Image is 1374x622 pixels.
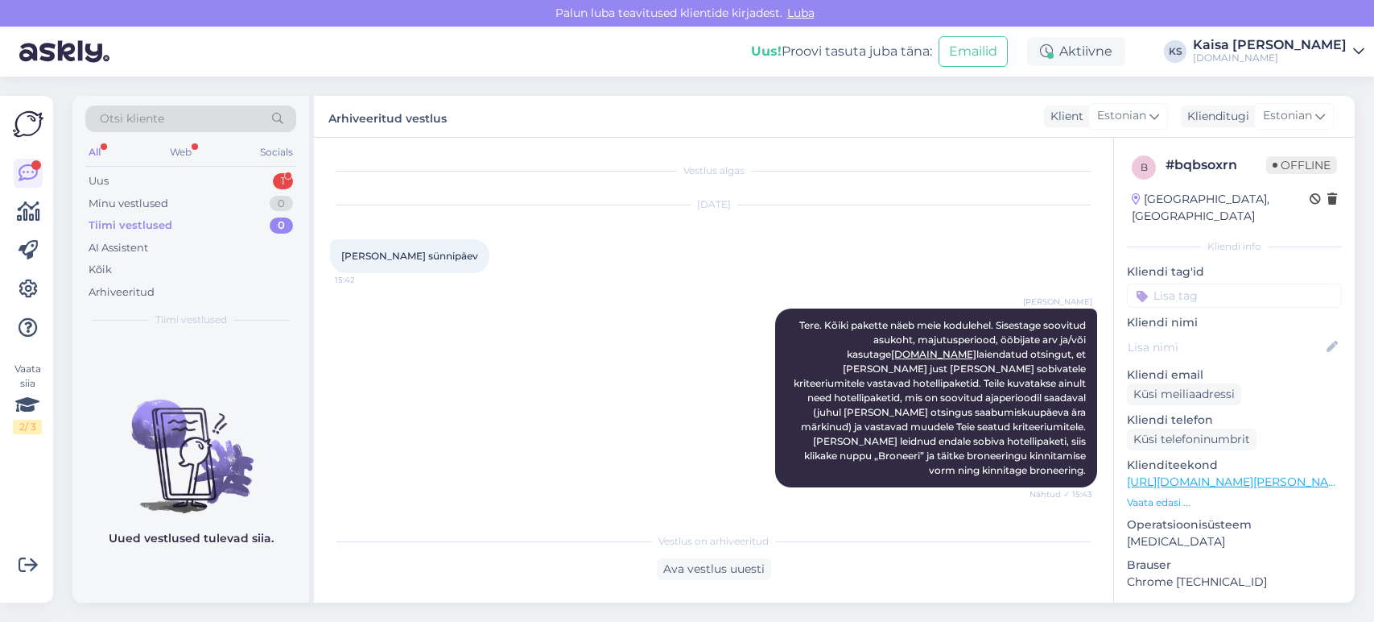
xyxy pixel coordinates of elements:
div: [DOMAIN_NAME] [1193,52,1347,64]
p: Chrome [TECHNICAL_ID] [1127,574,1342,591]
div: Küsi telefoninumbrit [1127,429,1256,450]
img: Askly Logo [13,109,43,139]
div: Web [167,142,195,163]
span: Luba [782,6,819,20]
div: 2 / 3 [13,420,42,434]
div: AI Assistent [89,240,148,256]
span: Tere. Kõiki pakette näeb meie kodulehel. Sisestage soovitud asukoht, majutusperiood, ööbijate arv... [794,319,1088,476]
div: Klienditugi [1181,108,1249,125]
a: Kaisa [PERSON_NAME][DOMAIN_NAME] [1193,39,1364,64]
p: Vaata edasi ... [1127,496,1342,510]
div: Kliendi info [1127,239,1342,254]
span: Otsi kliente [100,110,164,127]
p: Operatsioonisüsteem [1127,516,1342,533]
span: b [1141,161,1148,173]
span: Vestlus on arhiveeritud [658,534,769,549]
div: Uus [89,173,109,189]
div: 1 [273,173,293,189]
div: Socials [257,142,296,163]
p: Kliendi email [1127,367,1342,384]
label: Arhiveeritud vestlus [328,106,447,127]
p: Kliendi tag'id [1127,263,1342,280]
input: Lisa nimi [1128,338,1323,356]
div: [DATE] [330,197,1097,212]
div: Aktiivne [1027,37,1125,66]
input: Lisa tag [1127,284,1342,308]
div: Kaisa [PERSON_NAME] [1193,39,1347,52]
div: # bqbsoxrn [1166,155,1266,175]
span: Offline [1266,156,1337,174]
div: Tiimi vestlused [89,218,172,234]
p: Klienditeekond [1127,457,1342,474]
div: Minu vestlused [89,196,168,212]
a: [DOMAIN_NAME] [891,348,976,360]
div: 0 [270,218,293,234]
span: Estonian [1263,107,1312,125]
div: All [85,142,104,163]
b: Uus! [751,44,782,59]
p: Brauser [1127,557,1342,574]
div: Klient [1044,108,1083,125]
div: Kõik [89,262,112,278]
div: 0 [270,196,293,212]
p: Uued vestlused tulevad siia. [109,530,274,547]
span: [PERSON_NAME] [1023,296,1092,308]
p: Kliendi nimi [1127,314,1342,331]
div: [GEOGRAPHIC_DATA], [GEOGRAPHIC_DATA] [1132,191,1310,225]
p: Kliendi telefon [1127,412,1342,429]
div: Proovi tasuta juba täna: [751,42,932,61]
div: Vaata siia [13,362,42,434]
div: KS [1164,40,1186,63]
span: [PERSON_NAME] sünnipäev [341,250,478,262]
span: Nähtud ✓ 15:43 [1029,488,1092,500]
span: 15:42 [335,274,395,286]
span: Estonian [1097,107,1146,125]
div: Küsi meiliaadressi [1127,384,1241,405]
div: Arhiveeritud [89,284,155,301]
p: [MEDICAL_DATA] [1127,533,1342,550]
button: Emailid [939,36,1008,67]
span: Tiimi vestlused [155,313,227,327]
div: Ava vestlus uuesti [657,558,771,580]
div: Vestlus algas [330,164,1097,178]
img: No chats [72,371,309,516]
